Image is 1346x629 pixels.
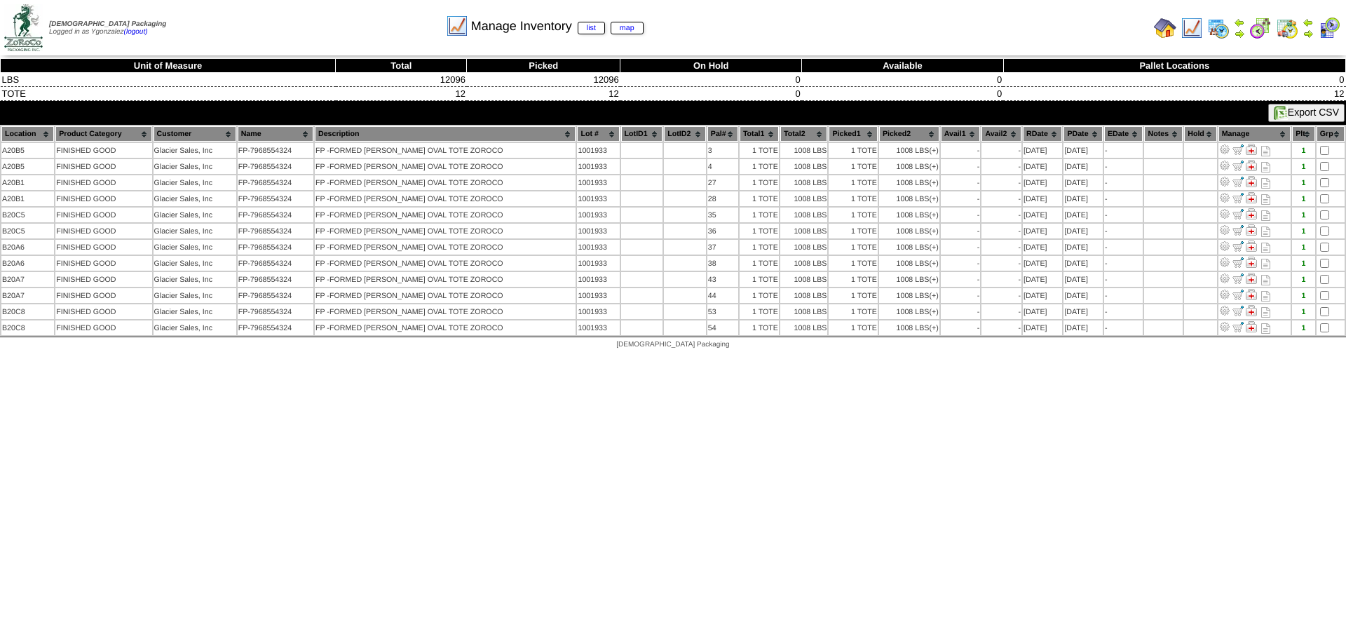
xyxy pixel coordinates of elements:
img: Move [1232,224,1244,236]
td: - [981,304,1021,319]
td: FP -FORMED [PERSON_NAME] OVAL TOTE ZOROCO [315,256,576,271]
td: FP -FORMED [PERSON_NAME] OVAL TOTE ZOROCO [315,288,576,303]
td: FP -FORMED [PERSON_NAME] OVAL TOTE ZOROCO [315,143,576,158]
th: Picked2 [879,126,939,142]
td: FP-7968554324 [238,288,313,303]
div: (+) [929,195,938,203]
td: Glacier Sales, Inc [154,224,236,238]
td: [DATE] [1023,208,1062,222]
td: - [981,191,1021,206]
th: Lot # [577,126,619,142]
td: 1 TOTE [829,272,877,287]
td: FP-7968554324 [238,175,313,190]
th: PDate [1063,126,1103,142]
th: Manage [1218,126,1291,142]
td: 1008 LBS [780,175,827,190]
a: list [578,22,605,34]
td: 12096 [467,73,620,87]
td: [DATE] [1063,240,1103,255]
div: (+) [929,179,938,187]
th: Pallet Locations [1003,59,1345,73]
td: - [981,240,1021,255]
td: 1008 LBS [879,304,939,319]
th: LotID1 [621,126,663,142]
td: FINISHED GOOD [55,143,151,158]
img: arrowleft.gif [1234,17,1245,28]
td: Glacier Sales, Inc [154,191,236,206]
td: Glacier Sales, Inc [154,175,236,190]
td: 1 TOTE [829,256,877,271]
td: 1001933 [577,208,619,222]
div: 1 [1293,163,1314,171]
img: Manage Hold [1246,257,1257,268]
img: line_graph.gif [1181,17,1203,39]
td: [DATE] [1023,191,1062,206]
td: 1 TOTE [829,240,877,255]
th: Unit of Measure [1,59,336,73]
td: B20A7 [1,272,54,287]
div: 1 [1293,292,1314,300]
td: 38 [707,256,738,271]
td: 1 TOTE [740,208,779,222]
img: Manage Hold [1246,241,1257,252]
td: A20B1 [1,175,54,190]
td: 0 [802,87,1003,101]
td: [DATE] [1023,240,1062,255]
td: Glacier Sales, Inc [154,288,236,303]
img: arrowright.gif [1234,28,1245,39]
a: map [611,22,644,34]
td: FINISHED GOOD [55,272,151,287]
td: 53 [707,304,738,319]
img: Manage Hold [1246,273,1257,284]
td: - [981,175,1021,190]
td: 1001933 [577,288,619,303]
th: Total1 [740,126,779,142]
td: B20C8 [1,304,54,319]
td: FINISHED GOOD [55,288,151,303]
td: 12096 [336,73,467,87]
td: - [941,288,981,303]
td: 1 TOTE [829,191,877,206]
td: FP-7968554324 [238,304,313,319]
td: 27 [707,175,738,190]
th: Total2 [780,126,827,142]
td: 1 TOTE [829,224,877,238]
img: calendarcustomer.gif [1318,17,1340,39]
td: - [1104,256,1143,271]
td: - [1104,224,1143,238]
img: zoroco-logo-small.webp [4,4,43,51]
td: 0 [620,73,802,87]
div: 1 [1293,147,1314,155]
td: FP -FORMED [PERSON_NAME] OVAL TOTE ZOROCO [315,272,576,287]
td: FP-7968554324 [238,272,313,287]
div: (+) [929,227,938,236]
img: Manage Hold [1246,176,1257,187]
td: 0 [1003,73,1345,87]
td: - [941,208,981,222]
img: line_graph.gif [446,15,468,37]
td: 1008 LBS [780,143,827,158]
i: Note [1261,146,1270,156]
th: EDate [1104,126,1143,142]
img: Adjust [1219,305,1230,316]
th: RDate [1023,126,1062,142]
td: - [981,159,1021,174]
img: Move [1232,241,1244,252]
td: FP-7968554324 [238,240,313,255]
img: Manage Hold [1246,224,1257,236]
td: 1008 LBS [879,191,939,206]
td: - [941,224,981,238]
div: 1 [1293,227,1314,236]
td: 1008 LBS [780,224,827,238]
td: 1001933 [577,143,619,158]
img: home.gif [1154,17,1176,39]
img: Move [1232,273,1244,284]
img: Adjust [1219,208,1230,219]
th: Picked [467,59,620,73]
td: B20C5 [1,208,54,222]
img: Adjust [1219,321,1230,332]
i: Note [1261,243,1270,253]
td: 1 TOTE [740,159,779,174]
td: [DATE] [1023,143,1062,158]
td: - [1104,288,1143,303]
